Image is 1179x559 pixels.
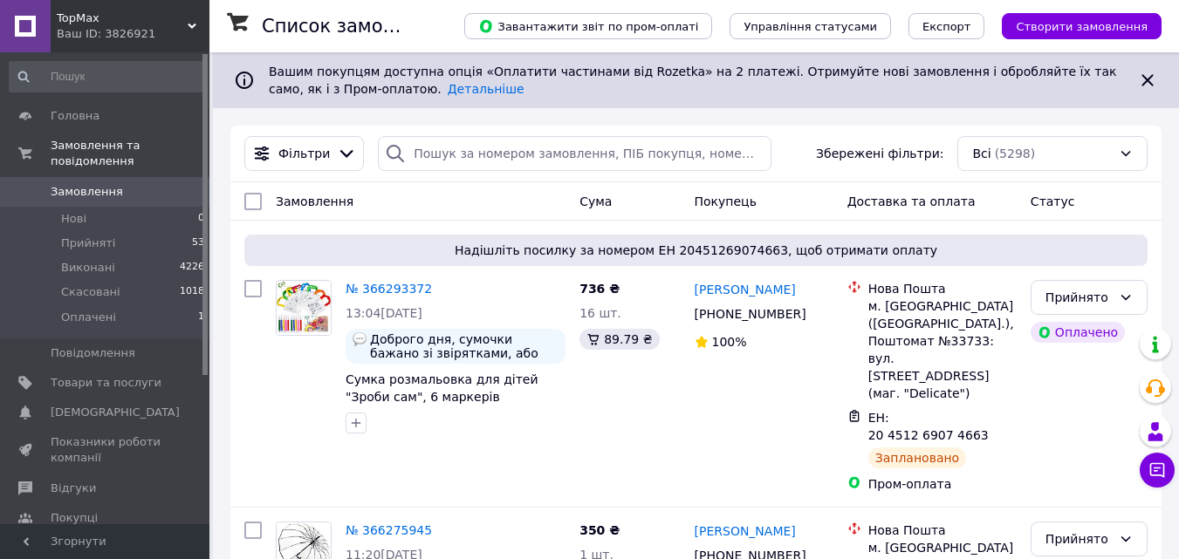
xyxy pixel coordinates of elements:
[868,411,989,442] span: ЕН: 20 4512 6907 4663
[695,522,796,540] a: [PERSON_NAME]
[1002,13,1162,39] button: Створити замовлення
[61,260,115,276] span: Виконані
[51,434,161,466] span: Показники роботи компанії
[816,145,943,162] span: Збережені фільтри:
[51,375,161,391] span: Товари та послуги
[695,194,757,208] span: Покупець
[51,138,209,169] span: Замовлення та повідомлення
[868,447,967,468] div: Заплановано
[180,260,204,276] span: 4226
[579,329,659,350] div: 89.79 ₴
[198,310,204,325] span: 1
[1140,453,1175,487] button: Чат з покупцем
[579,282,620,296] span: 736 ₴
[908,13,985,39] button: Експорт
[695,281,796,298] a: [PERSON_NAME]
[1031,194,1075,208] span: Статус
[57,10,188,26] span: TopMax
[61,211,86,227] span: Нові
[276,280,332,336] a: Фото товару
[276,194,353,208] span: Замовлення
[972,145,990,162] span: Всі
[730,13,891,39] button: Управління статусами
[51,184,123,200] span: Замовлення
[579,523,620,537] span: 350 ₴
[278,145,330,162] span: Фільтри
[984,18,1162,32] a: Створити замовлення
[61,235,115,251] span: Прийняті
[744,20,877,33] span: Управління статусами
[51,481,96,496] span: Відгуки
[868,475,1017,493] div: Пром-оплата
[277,281,331,335] img: Фото товару
[1016,20,1148,33] span: Створити замовлення
[346,306,422,320] span: 13:04[DATE]
[9,61,206,92] input: Пошук
[192,235,204,251] span: 53
[922,20,971,33] span: Експорт
[346,372,538,404] a: Сумка розмальовка для дітей "Зроби сам", 6 маркерів
[57,26,209,42] div: Ваш ID: 3826921
[370,332,559,360] span: Доброго дня, сумочки бажано зі звірятками, або які б підходили і хлопчикам і дівчаткам. Дякую
[868,522,1017,539] div: Нова Пошта
[995,147,1036,160] span: (5298)
[353,332,367,346] img: :speech_balloon:
[478,18,698,34] span: Завантажити звіт по пром-оплаті
[579,194,612,208] span: Cума
[51,405,180,420] span: [DEMOGRAPHIC_DATA]
[1045,529,1112,549] div: Прийнято
[251,242,1141,259] span: Надішліть посилку за номером ЕН 20451269074663, щоб отримати оплату
[448,82,524,96] a: Детальніше
[61,310,116,325] span: Оплачені
[868,280,1017,297] div: Нова Пошта
[1031,322,1125,343] div: Оплачено
[346,523,432,537] a: № 366275945
[691,302,810,326] div: [PHONE_NUMBER]
[1045,288,1112,307] div: Прийнято
[198,211,204,227] span: 0
[579,306,621,320] span: 16 шт.
[180,284,204,300] span: 1018
[51,345,135,361] span: Повідомлення
[346,282,432,296] a: № 366293372
[378,136,771,171] input: Пошук за номером замовлення, ПІБ покупця, номером телефону, Email, номером накладної
[269,65,1116,96] span: Вашим покупцям доступна опція «Оплатити частинами від Rozetka» на 2 платежі. Отримуйте нові замов...
[464,13,712,39] button: Завантажити звіт по пром-оплаті
[51,108,99,124] span: Головна
[51,510,98,526] span: Покупці
[262,16,439,37] h1: Список замовлень
[868,297,1017,402] div: м. [GEOGRAPHIC_DATA] ([GEOGRAPHIC_DATA].), Поштомат №33733: вул. [STREET_ADDRESS] (маг. "Delicate")
[712,335,747,349] span: 100%
[61,284,120,300] span: Скасовані
[847,194,976,208] span: Доставка та оплата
